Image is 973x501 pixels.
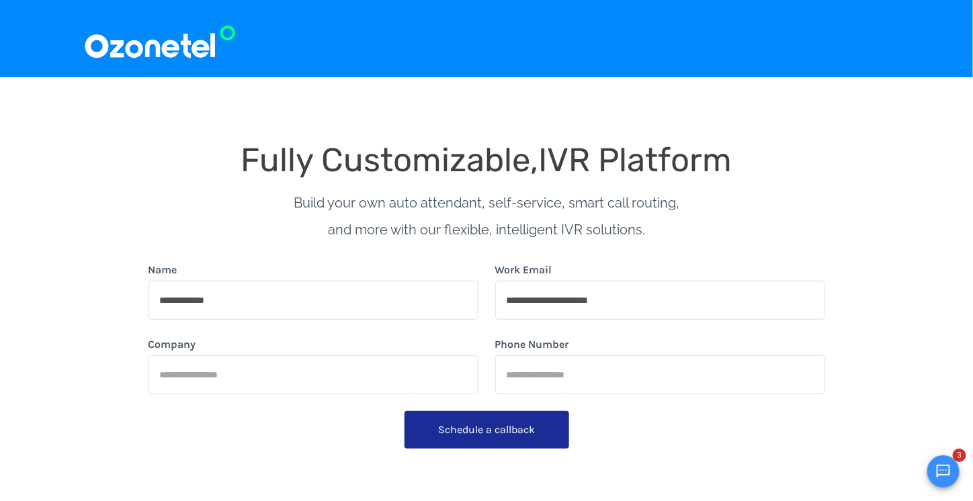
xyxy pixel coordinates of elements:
[927,455,960,488] button: Open chat
[953,449,966,462] span: 3
[241,140,539,179] span: Fully Customizable,
[438,423,535,436] span: Schedule a callback
[148,262,825,465] form: form
[539,140,732,179] span: IVR Platform
[148,262,177,278] label: Name
[495,336,569,353] label: Phone Number
[148,336,196,353] label: Company
[328,222,645,238] span: and more with our flexible, intelligent IVR solutions.
[294,195,679,211] span: Build your own auto attendant, self-service, smart call routing,
[405,411,569,449] button: Schedule a callback
[495,262,552,278] label: Work Email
